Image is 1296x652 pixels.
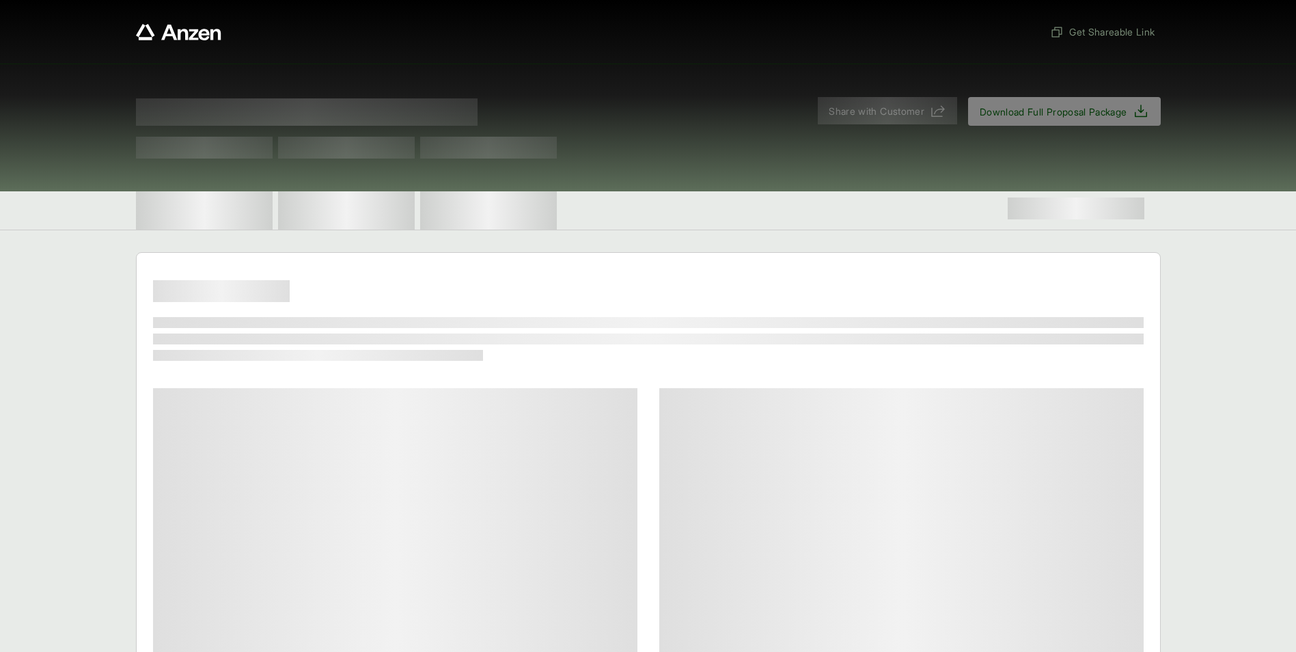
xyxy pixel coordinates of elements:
span: Test [136,137,273,159]
span: Proposal for [136,98,478,126]
span: Test [278,137,415,159]
span: Share with Customer [829,104,924,118]
span: Test [420,137,557,159]
span: Get Shareable Link [1050,25,1155,39]
button: Get Shareable Link [1045,19,1160,44]
a: Anzen website [136,24,221,40]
